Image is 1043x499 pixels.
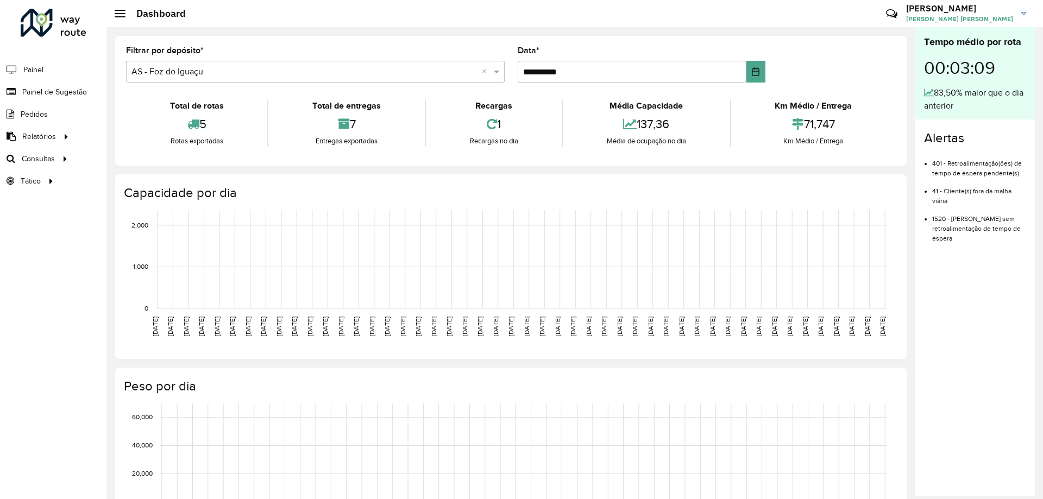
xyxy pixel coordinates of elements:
text: [DATE] [476,317,483,336]
div: Km Médio / Entrega [734,136,893,147]
text: [DATE] [817,317,824,336]
text: [DATE] [291,317,298,336]
text: [DATE] [244,317,252,336]
text: 60,000 [132,414,153,421]
span: Painel [23,64,43,75]
text: [DATE] [585,317,592,336]
div: Média Capacidade [566,99,727,112]
div: 137,36 [566,112,727,136]
text: [DATE] [740,317,747,336]
h4: Capacidade por dia [124,185,896,201]
h2: Dashboard [125,8,186,20]
text: [DATE] [600,317,607,336]
span: Pedidos [21,109,48,120]
text: [DATE] [430,317,437,336]
span: Clear all [482,65,491,78]
text: 2,000 [131,222,148,229]
text: [DATE] [198,317,205,336]
div: 00:03:09 [924,49,1026,86]
h4: Peso por dia [124,378,896,394]
div: Média de ocupação no dia [566,136,727,147]
span: Consultas [22,153,55,165]
li: 41 - Cliente(s) fora da malha viária [932,178,1026,206]
div: 5 [129,112,265,136]
div: 7 [271,112,422,136]
div: Rotas exportadas [129,136,265,147]
text: [DATE] [864,317,871,336]
text: 40,000 [132,442,153,449]
label: Data [518,44,539,57]
text: [DATE] [213,317,221,336]
text: [DATE] [631,317,638,336]
span: Painel de Sugestão [22,86,87,98]
text: [DATE] [523,317,530,336]
label: Filtrar por depósito [126,44,204,57]
div: Km Médio / Entrega [734,99,893,112]
div: Total de entregas [271,99,422,112]
text: [DATE] [399,317,406,336]
div: 83,50% maior que o dia anterior [924,86,1026,112]
text: [DATE] [554,317,561,336]
div: Entregas exportadas [271,136,422,147]
div: Tempo médio por rota [924,35,1026,49]
text: [DATE] [848,317,855,336]
text: [DATE] [306,317,313,336]
text: 1,000 [133,263,148,270]
text: [DATE] [879,317,886,336]
text: [DATE] [724,317,731,336]
text: [DATE] [368,317,375,336]
span: Tático [21,175,41,187]
a: Contato Rápido [880,2,903,26]
text: [DATE] [802,317,809,336]
text: 0 [144,305,148,312]
text: [DATE] [507,317,514,336]
text: [DATE] [183,317,190,336]
div: Recargas [429,99,559,112]
text: [DATE] [662,317,669,336]
text: [DATE] [709,317,716,336]
text: [DATE] [414,317,422,336]
text: [DATE] [152,317,159,336]
li: 401 - Retroalimentação(ões) de tempo de espera pendente(s) [932,150,1026,178]
text: [DATE] [384,317,391,336]
text: [DATE] [771,317,778,336]
div: Recargas no dia [429,136,559,147]
text: [DATE] [647,317,654,336]
button: Choose Date [746,61,765,83]
text: [DATE] [167,317,174,336]
text: [DATE] [260,317,267,336]
text: [DATE] [755,317,762,336]
text: [DATE] [616,317,623,336]
text: [DATE] [492,317,499,336]
div: 1 [429,112,559,136]
div: 71,747 [734,112,893,136]
text: [DATE] [275,317,282,336]
span: Relatórios [22,131,56,142]
text: [DATE] [461,317,468,336]
text: [DATE] [337,317,344,336]
text: [DATE] [678,317,685,336]
text: [DATE] [445,317,453,336]
text: 20,000 [132,470,153,477]
text: [DATE] [786,317,793,336]
text: [DATE] [569,317,576,336]
h4: Alertas [924,130,1026,146]
text: [DATE] [833,317,840,336]
li: 1520 - [PERSON_NAME] sem retroalimentação de tempo de espera [932,206,1026,243]
div: Total de rotas [129,99,265,112]
span: [PERSON_NAME] [PERSON_NAME] [906,14,1013,24]
text: [DATE] [322,317,329,336]
text: [DATE] [538,317,545,336]
h3: [PERSON_NAME] [906,3,1013,14]
text: [DATE] [229,317,236,336]
text: [DATE] [353,317,360,336]
text: [DATE] [693,317,700,336]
